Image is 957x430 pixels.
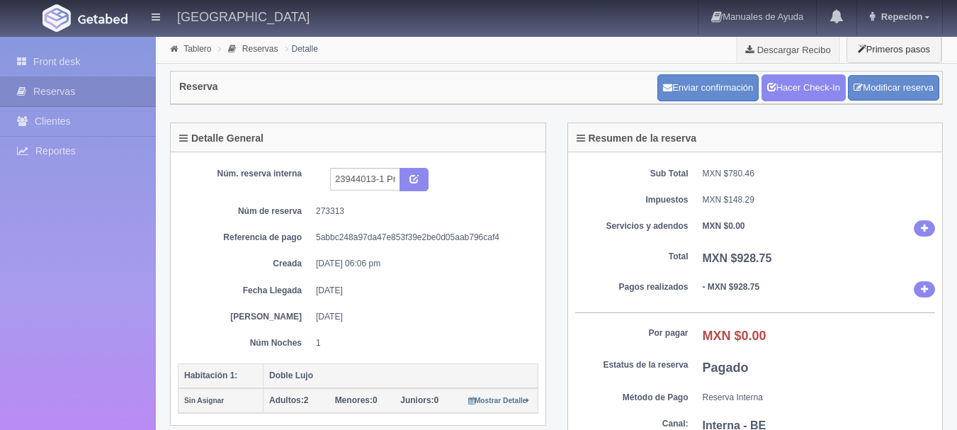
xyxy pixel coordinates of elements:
dt: Núm Noches [188,337,302,349]
dt: Servicios y adendos [575,220,689,232]
dt: [PERSON_NAME] [188,311,302,323]
dt: Impuestos [575,194,689,206]
button: Primeros pasos [846,35,941,63]
b: Pagado [703,361,749,375]
dt: Creada [188,258,302,270]
b: MXN $0.00 [703,329,766,343]
img: Getabed [43,4,71,32]
button: Enviar confirmación [657,74,759,101]
span: Repecion [878,11,923,22]
dd: 5abbc248a97da47e853f39e2be0d05aab796caf4 [316,232,528,244]
dd: [DATE] [316,311,528,323]
a: Hacer Check-In [761,74,846,101]
dt: Pagos realizados [575,281,689,293]
b: MXN $928.75 [703,252,772,264]
dd: MXN $148.29 [703,194,936,206]
dt: Fecha Llegada [188,285,302,297]
a: Descargar Recibo [737,35,839,64]
span: 0 [400,395,438,405]
a: Modificar reserva [848,75,939,101]
h4: [GEOGRAPHIC_DATA] [177,7,310,25]
dt: Canal: [575,418,689,430]
dt: Núm. reserva interna [188,168,302,180]
strong: Adultos: [269,395,304,405]
small: Sin Asignar [184,397,224,404]
dd: 273313 [316,205,528,217]
dt: Total [575,251,689,263]
dd: Reserva Interna [703,392,936,404]
dt: Referencia de pago [188,232,302,244]
span: 2 [269,395,308,405]
dd: [DATE] [316,285,528,297]
strong: Juniors: [400,395,434,405]
li: Detalle [282,42,322,55]
img: Getabed [78,13,128,24]
dt: Por pagar [575,327,689,339]
b: - MXN $928.75 [703,282,760,292]
a: Tablero [183,44,211,54]
dd: 1 [316,337,528,349]
strong: Menores: [335,395,373,405]
h4: Detalle General [179,133,264,144]
span: 0 [335,395,378,405]
dd: [DATE] 06:06 pm [316,258,528,270]
h4: Reserva [179,81,218,92]
h4: Resumen de la reserva [577,133,697,144]
dt: Método de Pago [575,392,689,404]
dt: Sub Total [575,168,689,180]
dd: MXN $780.46 [703,168,936,180]
b: MXN $0.00 [703,221,745,231]
th: Doble Lujo [264,363,538,388]
a: Reservas [242,44,278,54]
dt: Estatus de la reserva [575,359,689,371]
b: Habitación 1: [184,370,237,380]
small: Mostrar Detalle [468,397,530,404]
a: Mostrar Detalle [468,395,530,405]
dt: Núm de reserva [188,205,302,217]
